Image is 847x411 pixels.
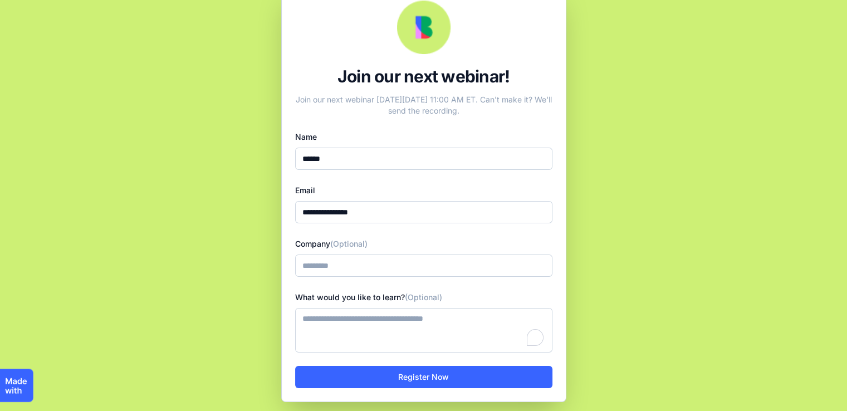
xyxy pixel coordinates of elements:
label: Email [295,185,315,195]
div: Join our next webinar [DATE][DATE] 11:00 AM ET. Can't make it? We'll send the recording. [295,90,552,116]
label: Name [295,132,317,141]
textarea: To enrich screen reader interactions, please activate Accessibility in Grammarly extension settings [295,308,552,353]
label: Company [295,239,368,248]
div: Join our next webinar! [295,66,552,86]
span: (Optional) [330,239,368,248]
img: Webinar Logo [397,1,451,54]
button: Register Now [295,366,552,388]
label: What would you like to learn? [295,292,442,302]
span: (Optional) [405,292,442,302]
